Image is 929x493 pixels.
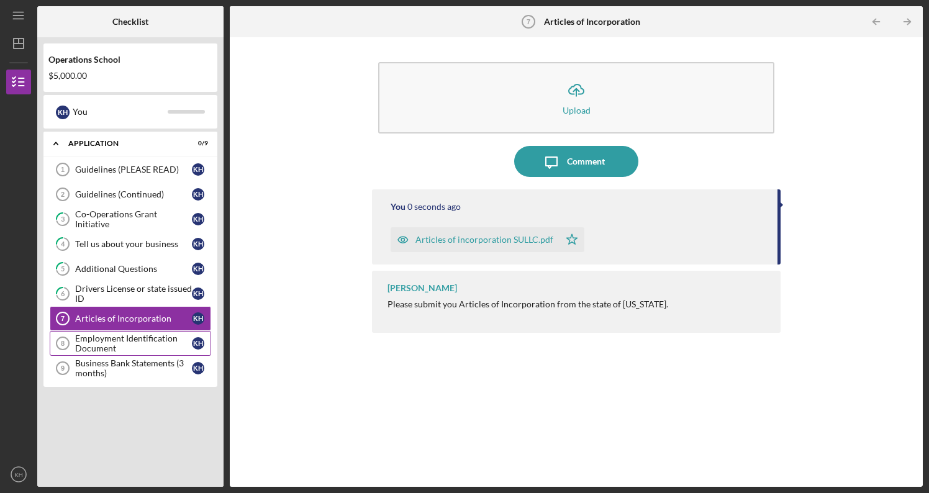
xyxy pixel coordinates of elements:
div: Guidelines (PLEASE READ) [75,165,192,174]
div: Additional Questions [75,264,192,274]
time: 2025-10-13 19:43 [407,202,461,212]
button: Comment [514,146,638,177]
a: 2Guidelines (Continued)KH [50,182,211,207]
div: Drivers License or state issued ID [75,284,192,304]
button: Upload [378,62,774,133]
tspan: 9 [61,364,65,372]
div: K H [192,188,204,201]
b: Articles of Incorporation [544,17,640,27]
a: 7Articles of IncorporationKH [50,306,211,331]
tspan: 4 [61,240,65,248]
button: Articles of incorporation SULLC.pdf [391,227,584,252]
div: You [391,202,406,212]
tspan: 8 [61,340,65,347]
div: K H [192,287,204,300]
a: 6Drivers License or state issued IDKH [50,281,211,306]
div: Articles of Incorporation [75,314,192,323]
div: Employment Identification Document [75,333,192,353]
div: Comment [567,146,605,177]
div: Guidelines (Continued) [75,189,192,199]
tspan: 6 [61,290,65,298]
div: Please submit you Articles of Incorporation from the state of [US_STATE]. [387,299,668,309]
a: 9Business Bank Statements (3 months)KH [50,356,211,381]
div: [PERSON_NAME] [387,283,457,293]
div: K H [192,238,204,250]
div: K H [192,213,204,225]
div: K H [192,312,204,325]
text: KH [14,471,22,478]
tspan: 5 [61,265,65,273]
div: K H [192,163,204,176]
div: Tell us about your business [75,239,192,249]
div: K H [192,337,204,350]
div: Articles of incorporation SULLC.pdf [415,235,553,245]
a: 1Guidelines (PLEASE READ)KH [50,157,211,182]
b: Checklist [112,17,148,27]
div: K H [56,106,70,119]
tspan: 7 [61,315,65,322]
div: 0 / 9 [186,140,208,147]
div: Application [68,140,177,147]
div: K H [192,263,204,275]
a: 8Employment Identification DocumentKH [50,331,211,356]
tspan: 7 [526,18,530,25]
div: Operations School [48,55,212,65]
a: 3Co-Operations Grant InitiativeKH [50,207,211,232]
a: 4Tell us about your businessKH [50,232,211,256]
a: 5Additional QuestionsKH [50,256,211,281]
tspan: 2 [61,191,65,198]
button: KH [6,462,31,487]
div: You [73,101,168,122]
div: Business Bank Statements (3 months) [75,358,192,378]
div: K H [192,362,204,374]
div: Upload [563,106,591,115]
div: $5,000.00 [48,71,212,81]
tspan: 1 [61,166,65,173]
tspan: 3 [61,215,65,224]
div: Co-Operations Grant Initiative [75,209,192,229]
